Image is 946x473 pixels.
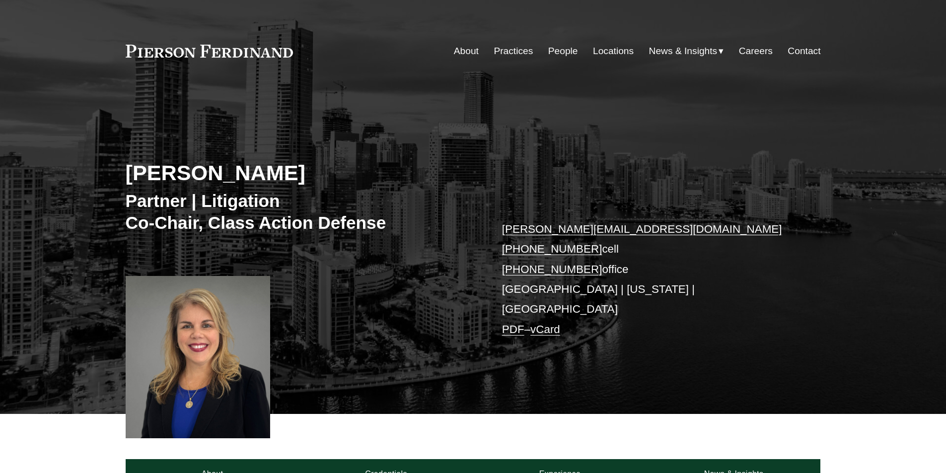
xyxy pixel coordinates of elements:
[593,42,634,61] a: Locations
[494,42,533,61] a: Practices
[548,42,578,61] a: People
[788,42,820,61] a: Contact
[530,323,560,336] a: vCard
[502,219,792,339] p: cell office [GEOGRAPHIC_DATA] | [US_STATE] | [GEOGRAPHIC_DATA] –
[454,42,479,61] a: About
[126,160,473,186] h2: [PERSON_NAME]
[502,323,524,336] a: PDF
[126,190,473,233] h3: Partner | Litigation Co-Chair, Class Action Defense
[502,243,602,255] a: [PHONE_NUMBER]
[502,263,602,275] a: [PHONE_NUMBER]
[649,43,718,60] span: News & Insights
[649,42,724,61] a: folder dropdown
[739,42,773,61] a: Careers
[502,223,782,235] a: [PERSON_NAME][EMAIL_ADDRESS][DOMAIN_NAME]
